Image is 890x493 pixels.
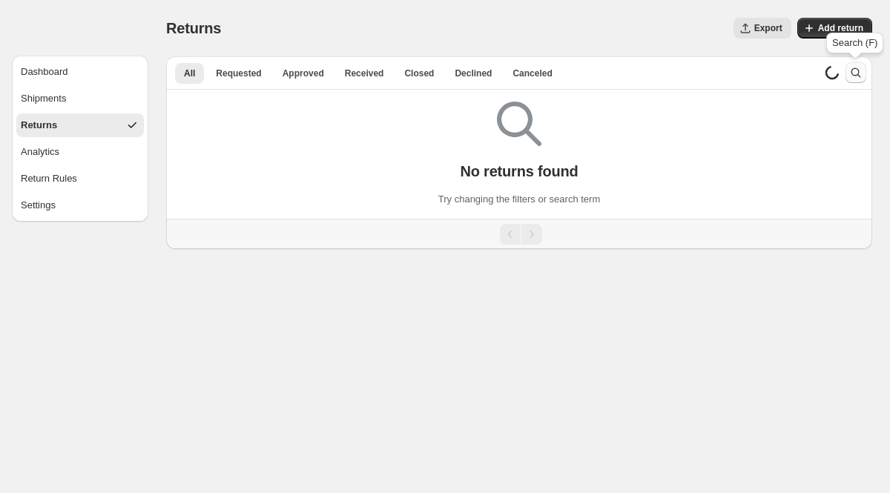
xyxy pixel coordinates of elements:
[460,162,578,180] p: No returns found
[818,22,863,34] span: Add return
[497,102,541,146] img: Empty search results
[166,20,221,36] span: Returns
[797,18,872,39] button: Add return
[21,118,57,133] div: Returns
[845,62,866,83] button: Search and filter results
[21,64,68,79] div: Dashboard
[21,91,66,106] div: Shipments
[16,87,144,110] button: Shipments
[16,113,144,137] button: Returns
[438,192,600,207] p: Try changing the filters or search term
[216,67,261,79] span: Requested
[16,193,144,217] button: Settings
[21,198,56,213] div: Settings
[404,67,434,79] span: Closed
[21,171,77,186] div: Return Rules
[283,67,324,79] span: Approved
[166,219,872,249] nav: Pagination
[754,22,782,34] span: Export
[345,67,384,79] span: Received
[21,145,59,159] div: Analytics
[184,67,195,79] span: All
[16,60,144,84] button: Dashboard
[512,67,552,79] span: Canceled
[734,18,791,39] button: Export
[16,167,144,191] button: Return Rules
[16,140,144,164] button: Analytics
[455,67,492,79] span: Declined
